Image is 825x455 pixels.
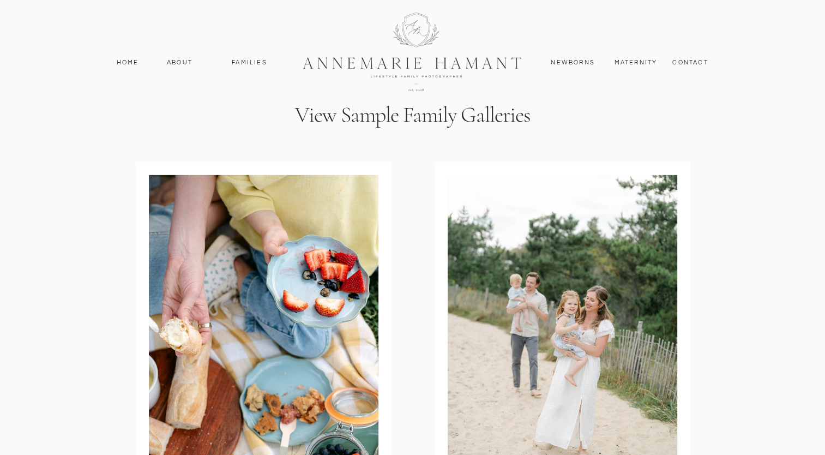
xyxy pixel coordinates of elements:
a: Families [225,58,274,68]
a: Home [112,58,144,68]
a: View the gallery [136,16,300,28]
a: A Longwood Gardens Session [136,36,383,64]
a: contact [667,58,714,68]
a: About [164,58,196,68]
a: Newborns [547,58,599,68]
a: An in-home milestone session [435,35,684,74]
a: MAternity [615,58,657,68]
h2: View Sample Family Galleries [236,101,590,162]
